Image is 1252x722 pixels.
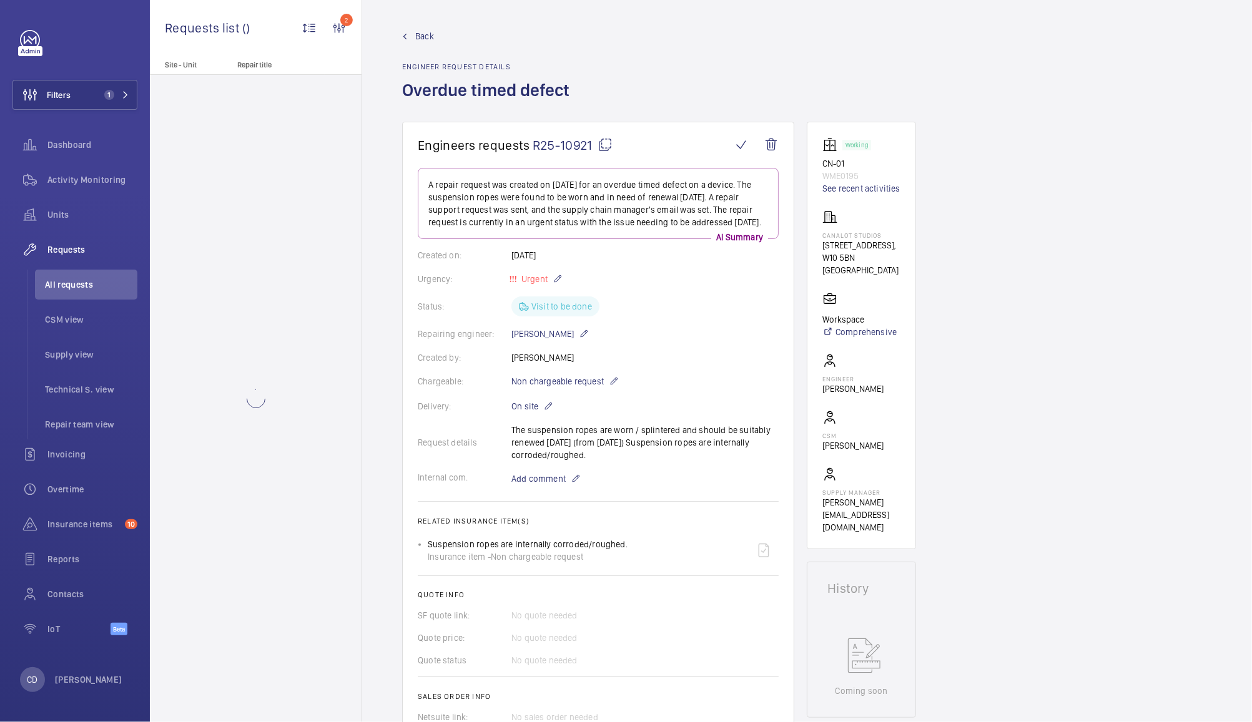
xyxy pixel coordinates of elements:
[47,208,137,221] span: Units
[418,590,779,599] h2: Quote info
[47,89,71,101] span: Filters
[822,496,900,534] p: [PERSON_NAME][EMAIL_ADDRESS][DOMAIN_NAME]
[827,582,895,595] h1: History
[104,90,114,100] span: 1
[418,517,779,525] h2: Related insurance item(s)
[822,375,884,383] p: Engineer
[402,62,577,71] h2: Engineer request details
[111,623,127,635] span: Beta
[237,61,320,69] p: Repair title
[511,326,589,341] p: [PERSON_NAME]
[711,231,768,243] p: AI Summary
[511,472,566,485] span: Add comment
[47,448,137,461] span: Invoicing
[125,519,137,529] span: 10
[822,137,842,152] img: elevator.svg
[415,30,434,42] span: Back
[45,313,137,326] span: CSM view
[418,692,779,701] h2: Sales order info
[428,178,768,228] p: A repair request was created on [DATE] for an overdue timed defect on a device. The suspension ro...
[428,550,491,563] span: Insurance item -
[45,278,137,291] span: All requests
[822,157,900,170] p: CN-01
[822,232,900,239] p: Canalot Studios
[47,588,137,600] span: Contacts
[12,80,137,110] button: Filters1
[45,348,137,361] span: Supply view
[45,418,137,431] span: Repair team view
[822,313,897,326] p: Workspace
[822,239,900,251] p: [STREET_ADDRESS],
[835,685,887,697] p: Coming soon
[822,326,897,338] a: Comprehensive
[418,137,530,153] span: Engineers requests
[845,143,868,147] p: Working
[402,79,577,122] h1: Overdue timed defect
[822,182,900,195] a: See recent activities
[47,173,137,186] span: Activity Monitoring
[45,383,137,396] span: Technical S. view
[150,61,232,69] p: Site - Unit
[47,553,137,565] span: Reports
[822,439,884,452] p: [PERSON_NAME]
[822,489,900,496] p: Supply manager
[47,623,111,635] span: IoT
[47,243,137,256] span: Requests
[47,518,120,530] span: Insurance items
[533,137,613,153] span: R25-10921
[47,483,137,495] span: Overtime
[511,375,604,388] span: Non chargeable request
[822,432,884,439] p: CSM
[491,550,583,563] span: Non chargeable request
[47,139,137,151] span: Dashboard
[519,274,548,284] span: Urgent
[165,20,242,36] span: Requests list
[511,399,553,414] p: On site
[822,251,900,276] p: W10 5BN [GEOGRAPHIC_DATA]
[27,673,37,686] p: CD
[822,383,884,395] p: [PERSON_NAME]
[822,170,900,182] p: WME0195
[55,673,122,686] p: [PERSON_NAME]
